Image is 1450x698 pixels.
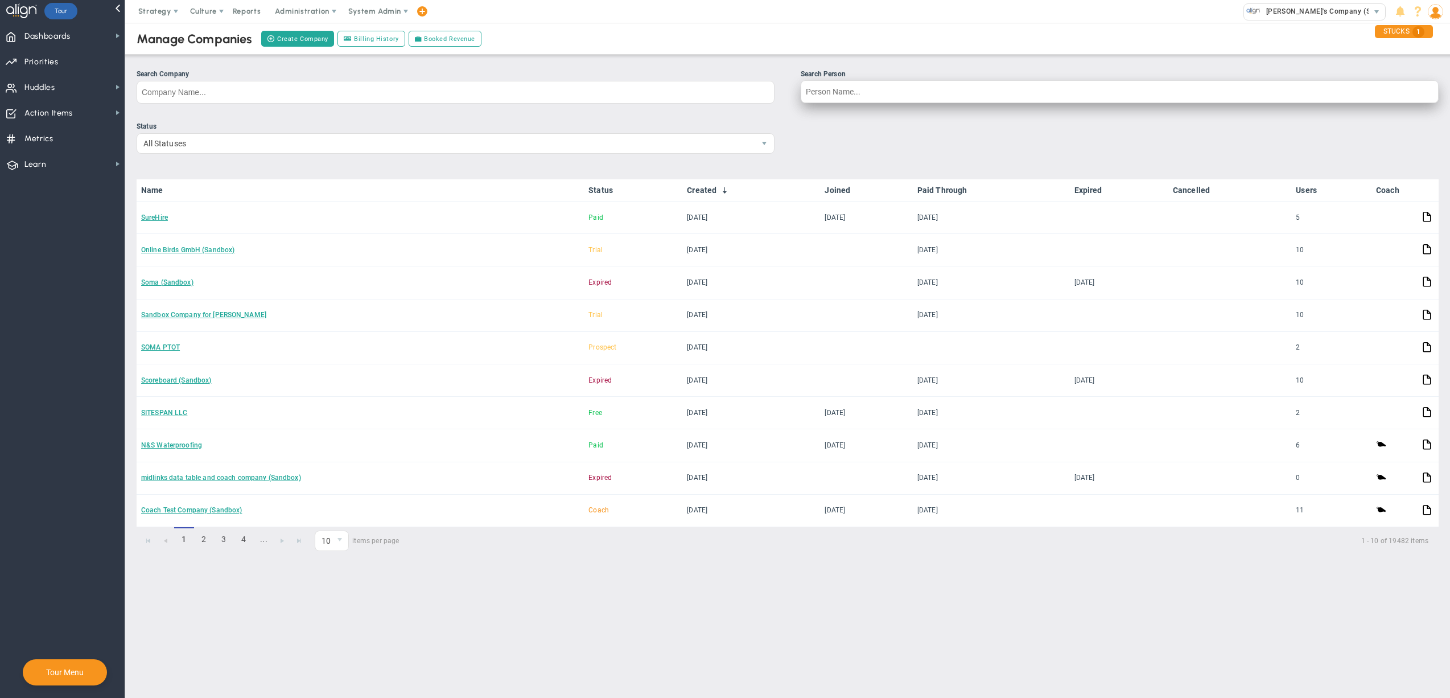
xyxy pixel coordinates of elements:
[1070,364,1168,397] td: [DATE]
[1070,462,1168,495] td: [DATE]
[190,7,217,15] span: Culture
[588,441,603,449] span: Paid
[1291,299,1371,332] td: 10
[254,527,274,552] a: ...
[137,69,775,80] div: Search Company
[755,134,774,153] span: select
[687,186,815,195] a: Created
[137,121,775,132] div: Status
[141,213,168,221] a: SureHire
[1369,4,1385,20] span: select
[315,531,399,551] span: items per page
[1070,266,1168,299] td: [DATE]
[137,134,755,153] span: All Statuses
[141,246,234,254] a: Online Birds GmbH (Sandbox)
[913,397,1070,429] td: [DATE]
[141,474,301,482] a: midlinks data table and coach company (Sandbox)
[141,186,579,195] a: Name
[141,376,211,384] a: Scoreboard (Sandbox)
[588,278,612,286] span: Expired
[682,462,820,495] td: [DATE]
[682,202,820,234] td: [DATE]
[913,429,1070,462] td: [DATE]
[1291,202,1371,234] td: 5
[682,332,820,364] td: [DATE]
[801,80,1439,103] input: Search Person
[913,234,1070,266] td: [DATE]
[1375,25,1433,38] div: STUCKS
[194,527,214,552] a: 2
[1246,4,1260,18] img: 33318.Company.photo
[588,506,609,514] span: Coach
[682,299,820,332] td: [DATE]
[1291,462,1371,495] td: 0
[1291,332,1371,364] td: 2
[820,429,912,462] td: [DATE]
[588,213,603,221] span: Paid
[141,506,242,514] a: Coach Test Company (Sandbox)
[1428,4,1443,19] img: 48978.Person.photo
[137,81,775,104] input: Search Company
[291,532,308,549] a: Go to the last page
[588,246,603,254] span: Trial
[348,7,401,15] span: System Admin
[43,667,87,678] button: Tour Menu
[1291,495,1371,527] td: 11
[24,101,73,125] span: Action Items
[141,441,202,449] a: N&S Waterproofing
[274,532,291,549] a: Go to the next page
[682,429,820,462] td: [DATE]
[682,495,820,527] td: [DATE]
[1376,186,1412,195] a: Coach
[413,534,1428,548] span: 1 - 10 of 19482 items
[138,7,171,15] span: Strategy
[141,409,187,417] a: SITESPAN LLC
[820,495,912,527] td: [DATE]
[825,186,908,195] a: Joined
[913,364,1070,397] td: [DATE]
[801,69,1439,80] div: Search Person
[913,299,1070,332] td: [DATE]
[1291,429,1371,462] td: 6
[315,531,349,551] span: 0
[820,202,912,234] td: [DATE]
[409,31,481,47] a: Booked Revenue
[1291,364,1371,397] td: 10
[1296,186,1366,195] a: Users
[24,153,46,176] span: Learn
[1173,186,1287,195] a: Cancelled
[588,186,678,195] a: Status
[820,397,912,429] td: [DATE]
[137,31,253,47] div: Manage Companies
[174,527,194,552] span: 1
[913,495,1070,527] td: [DATE]
[913,202,1070,234] td: [DATE]
[24,50,59,74] span: Priorities
[588,343,616,351] span: Prospect
[332,531,348,551] span: select
[588,311,603,319] span: Trial
[682,397,820,429] td: [DATE]
[234,527,254,552] a: 4
[214,527,234,552] a: 3
[141,343,180,351] a: SOMA PTOT
[682,266,820,299] td: [DATE]
[1291,266,1371,299] td: 10
[24,127,53,151] span: Metrics
[1074,186,1164,195] a: Expired
[1291,397,1371,429] td: 2
[24,24,71,48] span: Dashboards
[588,376,612,384] span: Expired
[682,234,820,266] td: [DATE]
[141,311,266,319] a: Sandbox Company for [PERSON_NAME]
[1260,4,1398,19] span: [PERSON_NAME]'s Company (Sandbox)
[141,278,193,286] a: Soma (Sandbox)
[917,186,1065,195] a: Paid Through
[1291,234,1371,266] td: 10
[913,266,1070,299] td: [DATE]
[913,462,1070,495] td: [DATE]
[275,7,329,15] span: Administration
[588,409,602,417] span: Free
[24,76,55,100] span: Huddles
[682,364,820,397] td: [DATE]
